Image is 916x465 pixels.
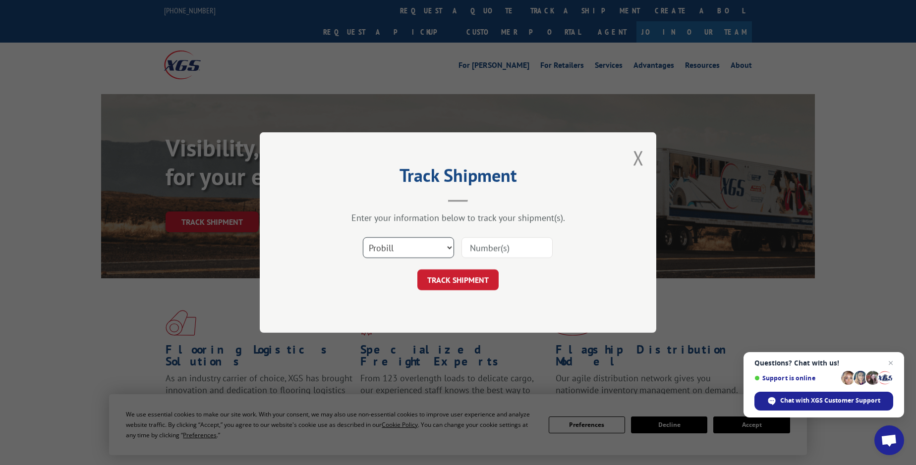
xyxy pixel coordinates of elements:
[309,168,607,187] h2: Track Shipment
[780,396,880,405] span: Chat with XGS Customer Support
[461,237,553,258] input: Number(s)
[309,212,607,223] div: Enter your information below to track your shipment(s).
[754,392,893,411] span: Chat with XGS Customer Support
[754,359,893,367] span: Questions? Chat with us!
[754,374,838,382] span: Support is online
[417,269,499,290] button: TRACK SHIPMENT
[633,145,644,171] button: Close modal
[874,425,904,455] a: Open chat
